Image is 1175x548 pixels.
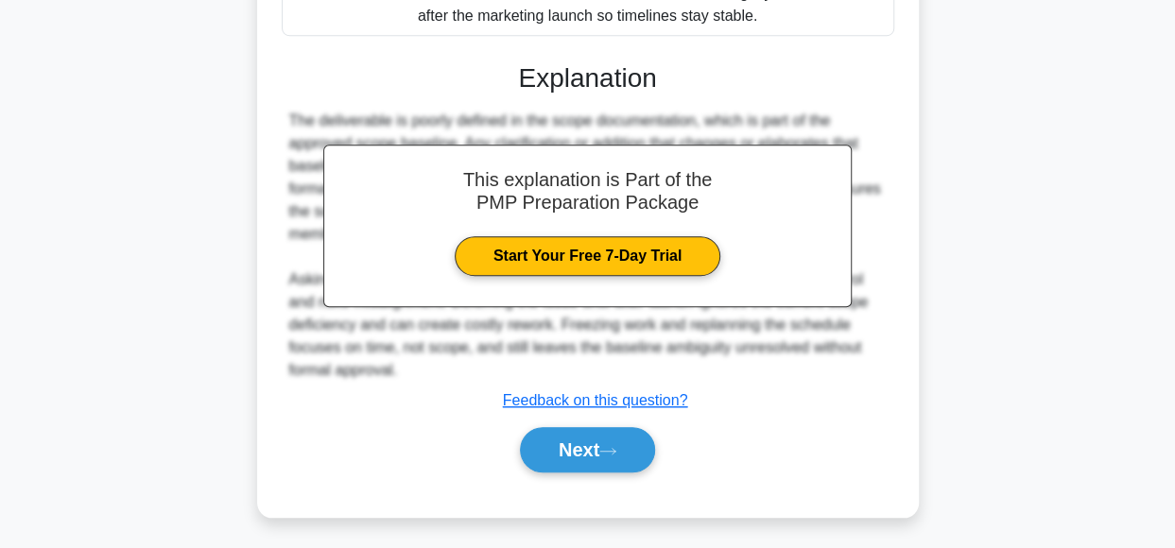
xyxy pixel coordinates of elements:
[293,62,883,94] h3: Explanation
[503,392,688,408] a: Feedback on this question?
[289,110,887,382] div: The deliverable is poorly defined in the scope documentation, which is part of the approved scope...
[520,427,655,472] button: Next
[455,236,720,276] a: Start Your Free 7-Day Trial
